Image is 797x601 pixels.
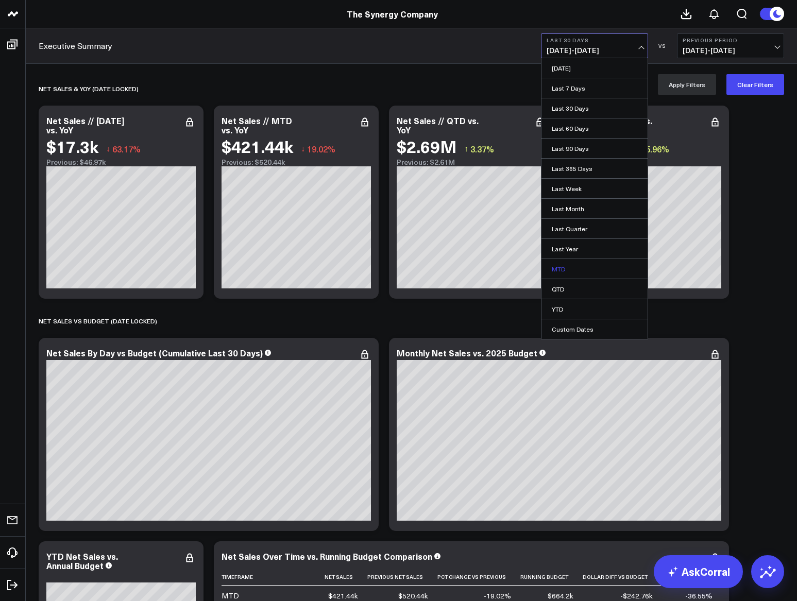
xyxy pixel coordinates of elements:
[397,137,456,156] div: $2.69M
[437,569,520,586] th: Pct Change Vs Previous
[398,591,428,601] div: $520.44k
[222,569,325,586] th: Timeframe
[653,43,672,49] div: VS
[541,78,648,98] a: Last 7 Days
[541,118,648,138] a: Last 60 Days
[328,591,358,601] div: $421.44k
[541,279,648,299] a: QTD
[520,569,583,586] th: Running Budget
[484,591,511,601] div: -19.02%
[397,158,546,166] div: Previous: $2.61M
[541,319,648,339] a: Custom Dates
[646,143,669,154] span: 5.96%
[39,77,139,100] div: net sales & yoy (date locked)
[541,98,648,118] a: Last 30 Days
[726,74,784,95] button: Clear Filters
[301,142,305,156] span: ↓
[547,46,642,55] span: [DATE] - [DATE]
[46,347,263,358] div: Net Sales By Day vs Budget (Cumulative Last 30 Days)
[367,569,437,586] th: Previous Net Sales
[325,569,367,586] th: Net Sales
[46,115,124,135] div: Net Sales // [DATE] vs. YoY
[39,309,157,333] div: NET SALES vs BUDGET (date locked)
[222,137,293,156] div: $421.44k
[583,569,662,586] th: Dollar Diff Vs Budget
[658,74,716,95] button: Apply Filters
[222,551,432,562] div: Net Sales Over Time vs. Running Budget Comparison
[106,142,110,156] span: ↓
[541,219,648,238] a: Last Quarter
[222,591,239,601] div: MTD
[307,143,335,154] span: 19.02%
[464,142,468,156] span: ↑
[46,158,196,166] div: Previous: $46.97k
[654,555,743,588] a: AskCorral
[541,259,648,279] a: MTD
[46,137,98,156] div: $17.3k
[541,199,648,218] a: Last Month
[541,33,648,58] button: Last 30 Days[DATE]-[DATE]
[470,143,494,154] span: 3.37%
[46,551,118,571] div: YTD Net Sales vs. Annual Budget
[39,40,112,51] a: Executive Summary
[620,591,653,601] div: -$242.76k
[683,46,778,55] span: [DATE] - [DATE]
[548,591,573,601] div: $664.2k
[397,115,479,135] div: Net Sales // QTD vs. YoY
[541,139,648,158] a: Last 90 Days
[397,347,537,358] div: Monthly Net Sales vs. 2025 Budget
[222,115,292,135] div: Net Sales // MTD vs. YoY
[541,159,648,178] a: Last 365 Days
[541,239,648,259] a: Last Year
[541,58,648,78] a: [DATE]
[112,143,141,154] span: 63.17%
[541,179,648,198] a: Last Week
[547,37,642,43] b: Last 30 Days
[683,37,778,43] b: Previous Period
[677,33,784,58] button: Previous Period[DATE]-[DATE]
[347,8,438,20] a: The Synergy Company
[685,591,713,601] div: -36.55%
[222,158,371,166] div: Previous: $520.44k
[541,299,648,319] a: YTD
